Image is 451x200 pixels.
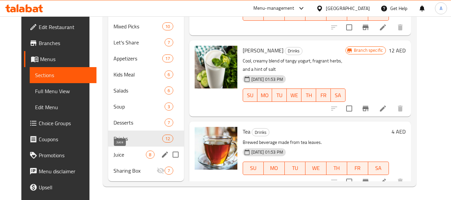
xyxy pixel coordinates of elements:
div: Drinks12 [108,131,184,147]
div: Salads6 [108,82,184,98]
a: Edit menu item [379,23,387,31]
a: Sections [30,67,97,83]
span: 3 [165,104,173,110]
span: 12 [163,136,173,142]
span: Sharing Box [114,167,157,175]
div: items [162,54,173,62]
button: delete [392,101,408,117]
button: FR [316,88,331,102]
span: SA [371,9,387,19]
span: TU [287,163,303,173]
span: Drinks [285,47,302,55]
span: SA [371,163,387,173]
div: items [162,135,173,143]
span: 7 [165,120,173,126]
a: Choice Groups [24,115,97,131]
span: Upsell [39,183,91,191]
span: MO [260,90,269,100]
button: Branch-specific-item [358,174,374,190]
span: FR [350,9,366,19]
span: TH [304,90,313,100]
span: 6 [165,87,173,94]
span: Branch specific [351,47,386,53]
a: Edit menu item [379,178,387,186]
span: Full Menu View [35,87,91,95]
span: Menus [40,55,91,63]
span: Soup [114,103,165,111]
div: Appetizers [114,54,163,62]
button: SU [243,162,264,175]
button: SA [331,88,346,102]
div: Desserts7 [108,115,184,131]
button: SA [368,162,389,175]
span: Let's Share [114,38,165,46]
button: TH [326,162,348,175]
div: items [162,22,173,30]
span: Branches [39,39,91,47]
span: 17 [163,55,173,62]
div: Sharing Box7 [108,163,184,179]
button: TU [272,88,287,102]
div: Mixed Picks10 [108,18,184,34]
span: Edit Menu [35,103,91,111]
h6: 12 AED [389,46,406,55]
p: Cool, creamy blend of tangy yogurt, fragrant herbs, and a hint of salt [243,57,346,73]
span: TH [329,163,345,173]
a: Promotions [24,147,97,163]
div: Appetizers17 [108,50,184,66]
a: Upsell [24,179,97,195]
div: items [165,70,173,78]
img: Tea [195,127,237,170]
span: Edit Restaurant [39,23,91,31]
h6: 4 AED [392,127,406,136]
span: [DATE] 01:53 PM [249,149,286,155]
button: TU [285,162,306,175]
span: Drinks [114,135,163,143]
div: items [165,103,173,111]
span: WE [308,163,324,173]
span: 10 [163,23,173,30]
span: WE [308,9,324,19]
button: delete [392,174,408,190]
span: Kids Meal [114,70,165,78]
span: 8 [146,152,154,158]
span: Sections [35,71,91,79]
span: FR [319,90,328,100]
div: Juice8edit [108,147,184,163]
button: delete [392,19,408,35]
div: Soup3 [108,98,184,115]
div: Menu-management [253,4,294,12]
div: [GEOGRAPHIC_DATA] [326,5,370,12]
button: Branch-specific-item [358,19,374,35]
span: [PERSON_NAME] [243,45,283,55]
span: Desserts [114,119,165,127]
span: Tea [243,127,250,137]
div: items [165,167,173,175]
div: Drinks [252,128,269,136]
a: Branches [24,35,97,51]
span: Mixed Picks [114,22,163,30]
button: WE [305,162,326,175]
button: WE [287,88,301,102]
a: Coupons [24,131,97,147]
span: [DATE] 01:53 PM [249,76,286,82]
span: Select to update [342,20,356,34]
span: SU [246,163,261,173]
div: Drinks [285,47,302,55]
a: Full Menu View [30,83,97,99]
p: Brewed beverage made from tea leaves. [243,138,389,147]
span: 7 [165,39,173,46]
button: FR [347,162,368,175]
span: Menu disclaimer [39,167,91,175]
a: Menu disclaimer [24,163,97,179]
button: TH [301,88,316,102]
button: MO [264,162,285,175]
button: MO [257,88,272,102]
span: TU [275,90,284,100]
span: TU [287,9,303,19]
span: SU [246,9,261,19]
span: Choice Groups [39,119,91,127]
